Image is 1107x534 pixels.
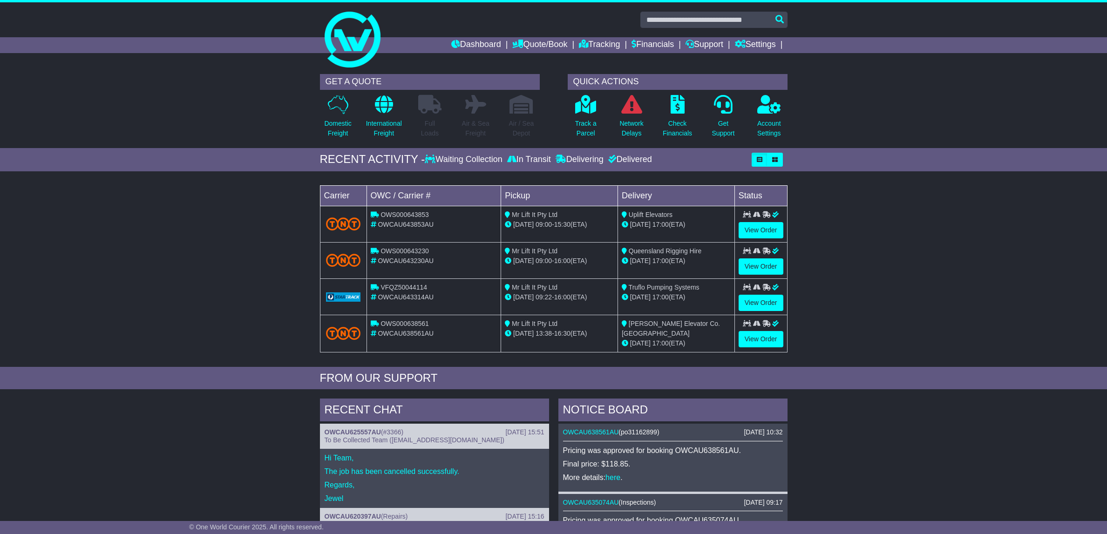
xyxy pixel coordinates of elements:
[505,256,614,266] div: - (ETA)
[622,338,731,348] div: (ETA)
[366,119,402,138] p: International Freight
[735,37,776,53] a: Settings
[378,257,434,264] span: OWCAU643230AU
[325,428,381,436] a: OWCAU625557AU
[378,330,434,337] span: OWCAU638561AU
[568,74,788,90] div: QUICK ACTIONS
[325,428,544,436] div: ( )
[563,473,783,482] p: More details: .
[513,257,534,264] span: [DATE]
[512,247,557,255] span: Mr Lift It Pty Ltd
[618,185,734,206] td: Delivery
[320,185,367,206] td: Carrier
[563,516,783,525] p: Pricing was approved for booking OWCAU635074AU.
[536,293,552,301] span: 09:22
[563,428,783,436] div: ( )
[622,220,731,230] div: (ETA)
[622,320,720,337] span: [PERSON_NAME] Elevator Co. [GEOGRAPHIC_DATA]
[739,331,783,347] a: View Order
[505,513,544,520] div: [DATE] 15:16
[619,119,643,138] p: Network Delays
[739,222,783,238] a: View Order
[712,119,734,138] p: Get Support
[619,95,644,143] a: NetworkDelays
[501,185,618,206] td: Pickup
[606,155,652,165] div: Delivered
[320,153,425,166] div: RECENT ACTIVITY -
[686,37,723,53] a: Support
[383,428,401,436] span: #3366
[320,399,549,424] div: RECENT CHAT
[605,473,620,481] a: here
[652,221,669,228] span: 17:00
[325,494,544,503] p: Jewel
[739,295,783,311] a: View Order
[505,220,614,230] div: - (ETA)
[380,247,429,255] span: OWS000643230
[563,499,619,506] a: OWCAU635074AU
[563,428,619,436] a: OWCAU638561AU
[558,399,788,424] div: NOTICE BOARD
[326,327,361,339] img: TNT_Domestic.png
[505,292,614,302] div: - (ETA)
[744,499,782,507] div: [DATE] 09:17
[652,293,669,301] span: 17:00
[383,513,406,520] span: Repairs
[320,372,788,385] div: FROM OUR SUPPORT
[512,320,557,327] span: Mr Lift It Pty Ltd
[630,221,651,228] span: [DATE]
[512,37,567,53] a: Quote/Book
[380,320,429,327] span: OWS000638561
[326,292,361,302] img: GetCarrierServiceLogo
[325,480,544,489] p: Regards,
[189,523,324,531] span: © One World Courier 2025. All rights reserved.
[553,155,606,165] div: Delivering
[554,293,570,301] span: 16:00
[554,330,570,337] span: 16:30
[554,257,570,264] span: 16:00
[621,499,654,506] span: Inspections
[536,221,552,228] span: 09:00
[513,221,534,228] span: [DATE]
[326,217,361,230] img: TNT_Domestic.png
[632,37,674,53] a: Financials
[380,211,429,218] span: OWS000643853
[739,258,783,275] a: View Order
[663,119,692,138] p: Check Financials
[378,221,434,228] span: OWCAU643853AU
[513,293,534,301] span: [DATE]
[509,119,534,138] p: Air / Sea Depot
[324,119,351,138] p: Domestic Freight
[579,37,620,53] a: Tracking
[418,119,441,138] p: Full Loads
[325,513,381,520] a: OWCAU620397AU
[325,467,544,476] p: The job has been cancelled successfully.
[575,119,597,138] p: Track a Parcel
[325,453,544,462] p: Hi Team,
[505,428,544,436] div: [DATE] 15:51
[325,520,504,527] span: To Be Collected Team ([EMAIL_ADDRESS][DOMAIN_NAME])
[757,119,781,138] p: Account Settings
[324,95,352,143] a: DomesticFreight
[367,185,501,206] td: OWC / Carrier #
[513,330,534,337] span: [DATE]
[563,499,783,507] div: ( )
[629,211,672,218] span: Uplift Elevators
[744,428,782,436] div: [DATE] 10:32
[629,284,700,291] span: Truflo Pumping Systems
[425,155,504,165] div: Waiting Collection
[629,247,701,255] span: Queensland Rigging Hire
[734,185,787,206] td: Status
[630,339,651,347] span: [DATE]
[563,446,783,455] p: Pricing was approved for booking OWCAU638561AU.
[505,329,614,338] div: - (ETA)
[622,256,731,266] div: (ETA)
[320,74,540,90] div: GET A QUOTE
[536,330,552,337] span: 13:38
[512,284,557,291] span: Mr Lift It Pty Ltd
[622,292,731,302] div: (ETA)
[621,428,657,436] span: po31162899
[575,95,597,143] a: Track aParcel
[630,257,651,264] span: [DATE]
[711,95,735,143] a: GetSupport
